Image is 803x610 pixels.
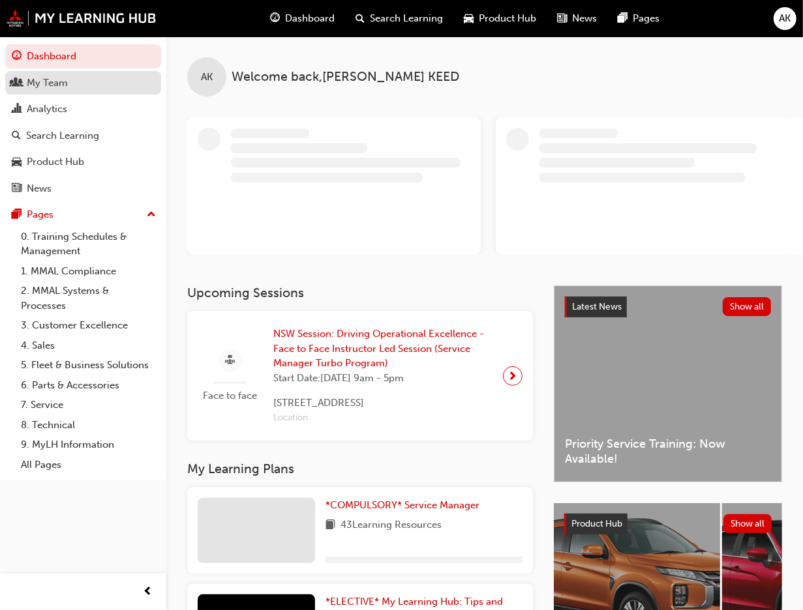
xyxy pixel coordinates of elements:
[27,207,53,222] div: Pages
[16,336,161,356] a: 4. Sales
[27,181,52,196] div: News
[5,44,161,68] a: Dashboard
[618,10,628,27] span: pages-icon
[16,375,161,396] a: 6. Parts & Accessories
[27,154,84,169] div: Product Hub
[232,70,459,85] span: Welcome back , [PERSON_NAME] KEED
[5,150,161,174] a: Product Hub
[16,455,161,475] a: All Pages
[633,11,660,26] span: Pages
[16,315,161,336] a: 3. Customer Excellence
[16,415,161,435] a: 8. Technical
[260,5,346,32] a: guage-iconDashboard
[12,156,22,168] span: car-icon
[554,285,782,482] a: Latest NewsShow allPriority Service Training: Now Available!
[27,102,67,117] div: Analytics
[16,227,161,261] a: 0. Training Schedules & Management
[5,71,161,95] a: My Team
[774,7,796,30] button: AK
[271,10,280,27] span: guage-icon
[12,78,22,89] span: people-icon
[147,207,156,224] span: up-icon
[356,10,365,27] span: search-icon
[12,130,21,142] span: search-icon
[144,584,153,600] span: prev-icon
[7,10,157,27] img: mmal
[273,411,492,426] span: Location
[198,388,263,403] span: Face to face
[723,514,772,533] button: Show all
[27,76,68,91] div: My Team
[573,11,598,26] span: News
[346,5,454,32] a: search-iconSearch Learning
[5,97,161,121] a: Analytics
[723,297,772,316] button: Show all
[571,518,622,529] span: Product Hub
[16,261,161,282] a: 1. MMAL Compliance
[12,104,22,115] span: chart-icon
[273,396,492,411] span: [STREET_ADDRESS]
[286,11,335,26] span: Dashboard
[26,128,99,143] div: Search Learning
[201,70,213,85] span: AK
[341,517,442,534] span: 43 Learning Resources
[12,209,22,221] span: pages-icon
[5,203,161,227] button: Pages
[565,297,771,317] a: Latest NewsShow all
[558,10,568,27] span: news-icon
[16,435,161,455] a: 9. MyLH Information
[572,301,622,312] span: Latest News
[187,461,533,476] h3: My Learning Plans
[273,327,492,371] span: NSW Session: Driving Operational Excellence - Face to Face Instructor Led Session (Service Manage...
[464,10,474,27] span: car-icon
[187,285,533,300] h3: Upcoming Sessions
[371,11,444,26] span: Search Learning
[16,395,161,415] a: 7. Service
[565,437,771,466] span: Priority Service Training: Now Available!
[12,51,22,63] span: guage-icon
[273,371,492,386] span: Start Date: [DATE] 9am - 5pm
[226,353,235,369] span: sessionType_FACE_TO_FACE-icon
[5,124,161,148] a: Search Learning
[326,499,479,511] span: *COMPULSORY* Service Manager
[12,183,22,195] span: news-icon
[608,5,671,32] a: pages-iconPages
[16,281,161,315] a: 2. MMAL Systems & Processes
[5,42,161,203] button: DashboardMy TeamAnalyticsSearch LearningProduct HubNews
[454,5,547,32] a: car-iconProduct Hub
[508,367,518,385] span: next-icon
[479,11,537,26] span: Product Hub
[326,517,335,534] span: book-icon
[547,5,608,32] a: news-iconNews
[326,498,485,513] a: *COMPULSORY* Service Manager
[780,11,791,26] span: AK
[198,321,523,430] a: Face to faceNSW Session: Driving Operational Excellence - Face to Face Instructor Led Session (Se...
[5,177,161,201] a: News
[16,355,161,375] a: 5. Fleet & Business Solutions
[564,514,772,534] a: Product HubShow all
